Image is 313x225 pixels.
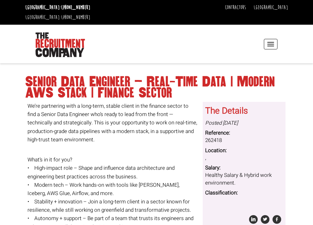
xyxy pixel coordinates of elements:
dt: Reference: [205,129,283,137]
a: [PHONE_NUMBER] [61,14,90,21]
h1: Senior Data Engineer – Real-Time Data | Modern AWS Stack | Finance Sector [25,76,288,98]
li: [GEOGRAPHIC_DATA]: [24,2,92,12]
dt: Classification: [205,189,283,197]
li: [GEOGRAPHIC_DATA]: [24,12,92,22]
dd: , [205,154,283,162]
a: Contractors [225,4,246,11]
dd: 262418 [205,137,283,144]
h3: The Details [205,106,283,116]
p: We’re partnering with a long-term, stable client in the finance sector to find a Senior Data Engi... [27,102,198,144]
dd: Healthy Salary & Hybrid work environment. [205,172,283,187]
a: [GEOGRAPHIC_DATA] [254,4,288,11]
img: The Recruitment Company [36,32,85,57]
a: [PHONE_NUMBER] [61,4,90,11]
dt: Location: [205,147,283,154]
i: Posted [DATE] [205,119,238,127]
dt: Salary: [205,164,283,172]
